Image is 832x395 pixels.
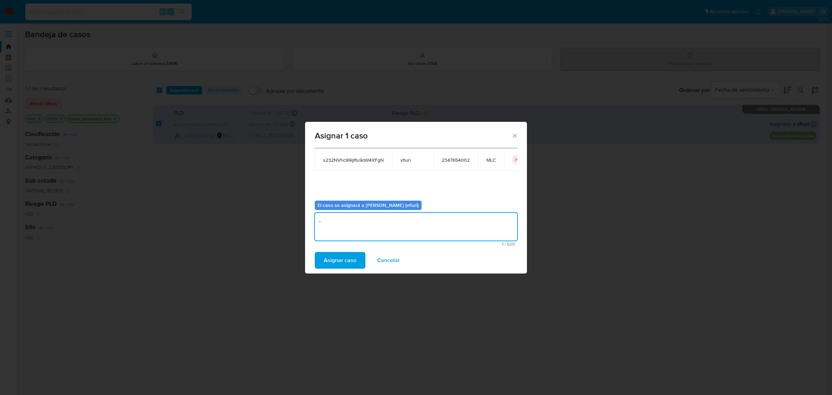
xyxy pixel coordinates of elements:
textarea: - [315,213,517,241]
span: Asignar 1 caso [315,132,511,140]
span: s232NVhc99ijIflu9oW4XFgN [323,157,384,163]
b: El caso se asignará a [PERSON_NAME] (vfiuri) [318,202,419,209]
button: Cerrar ventana [511,132,518,138]
span: Cancelar [377,253,400,268]
button: icon-button [512,156,521,164]
span: MLC [486,157,496,163]
span: Máximo 500 caracteres [317,242,515,246]
span: vfiuri [400,157,425,163]
span: Asignar caso [324,253,356,268]
span: 2347654002 [442,157,470,163]
button: Asignar caso [315,252,365,269]
button: Cancelar [368,252,409,269]
div: assign-modal [305,122,527,274]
